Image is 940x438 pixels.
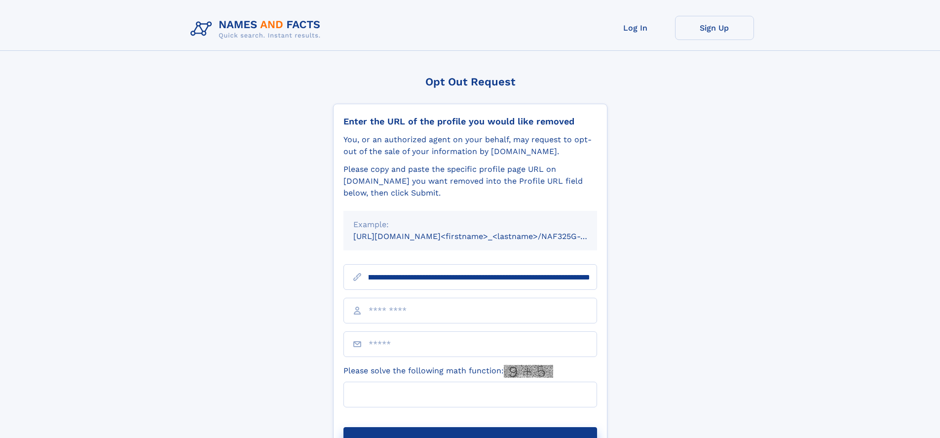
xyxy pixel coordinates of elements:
[333,76,607,88] div: Opt Out Request
[343,134,597,158] div: You, or an authorized agent on your behalf, may request to opt-out of the sale of your informatio...
[343,163,597,199] div: Please copy and paste the specific profile page URL on [DOMAIN_NAME] you want removed into the Pr...
[343,365,553,378] label: Please solve the following math function:
[353,219,587,231] div: Example:
[343,116,597,127] div: Enter the URL of the profile you would like removed
[596,16,675,40] a: Log In
[187,16,329,42] img: Logo Names and Facts
[675,16,754,40] a: Sign Up
[353,232,616,241] small: [URL][DOMAIN_NAME]<firstname>_<lastname>/NAF325G-xxxxxxxx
